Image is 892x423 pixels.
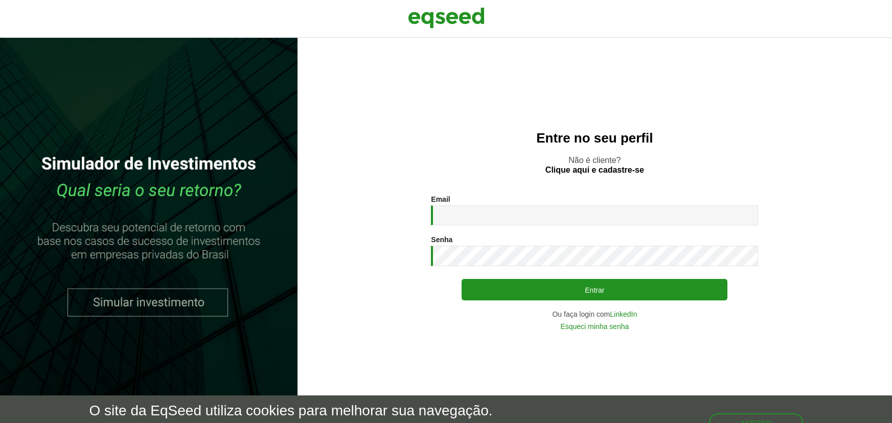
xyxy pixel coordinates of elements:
label: Email [431,196,450,203]
a: Esqueci minha senha [560,323,629,330]
label: Senha [431,236,452,243]
h2: Entre no seu perfil [318,131,872,146]
h5: O site da EqSeed utiliza cookies para melhorar sua navegação. [89,403,493,419]
a: Clique aqui e cadastre-se [545,166,644,174]
div: Ou faça login com [431,311,758,318]
p: Não é cliente? [318,155,872,175]
button: Entrar [462,279,727,300]
img: EqSeed Logo [408,5,485,31]
a: LinkedIn [610,311,637,318]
